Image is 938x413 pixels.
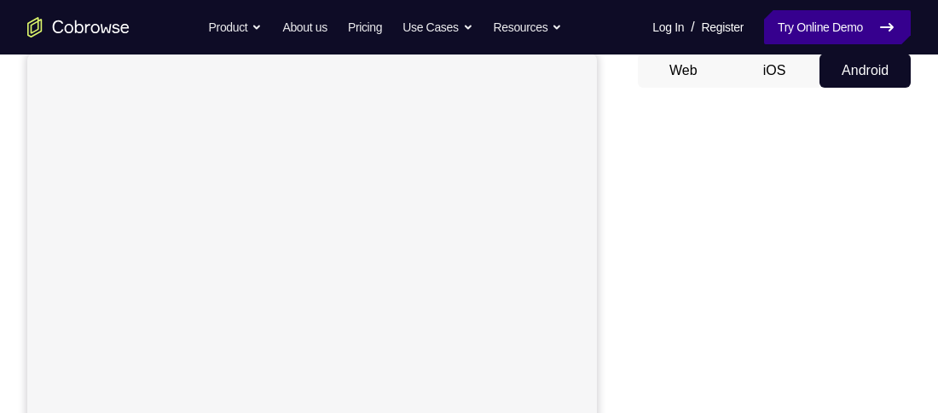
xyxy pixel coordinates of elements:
a: Go to the home page [27,17,130,37]
button: Web [638,54,729,88]
a: Log In [652,10,684,44]
button: Android [819,54,911,88]
a: Try Online Demo [764,10,911,44]
button: iOS [729,54,820,88]
span: / [691,17,694,37]
a: Register [702,10,744,44]
a: About us [282,10,327,44]
button: Use Cases [402,10,472,44]
button: Resources [494,10,563,44]
button: Product [209,10,263,44]
a: Pricing [348,10,382,44]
